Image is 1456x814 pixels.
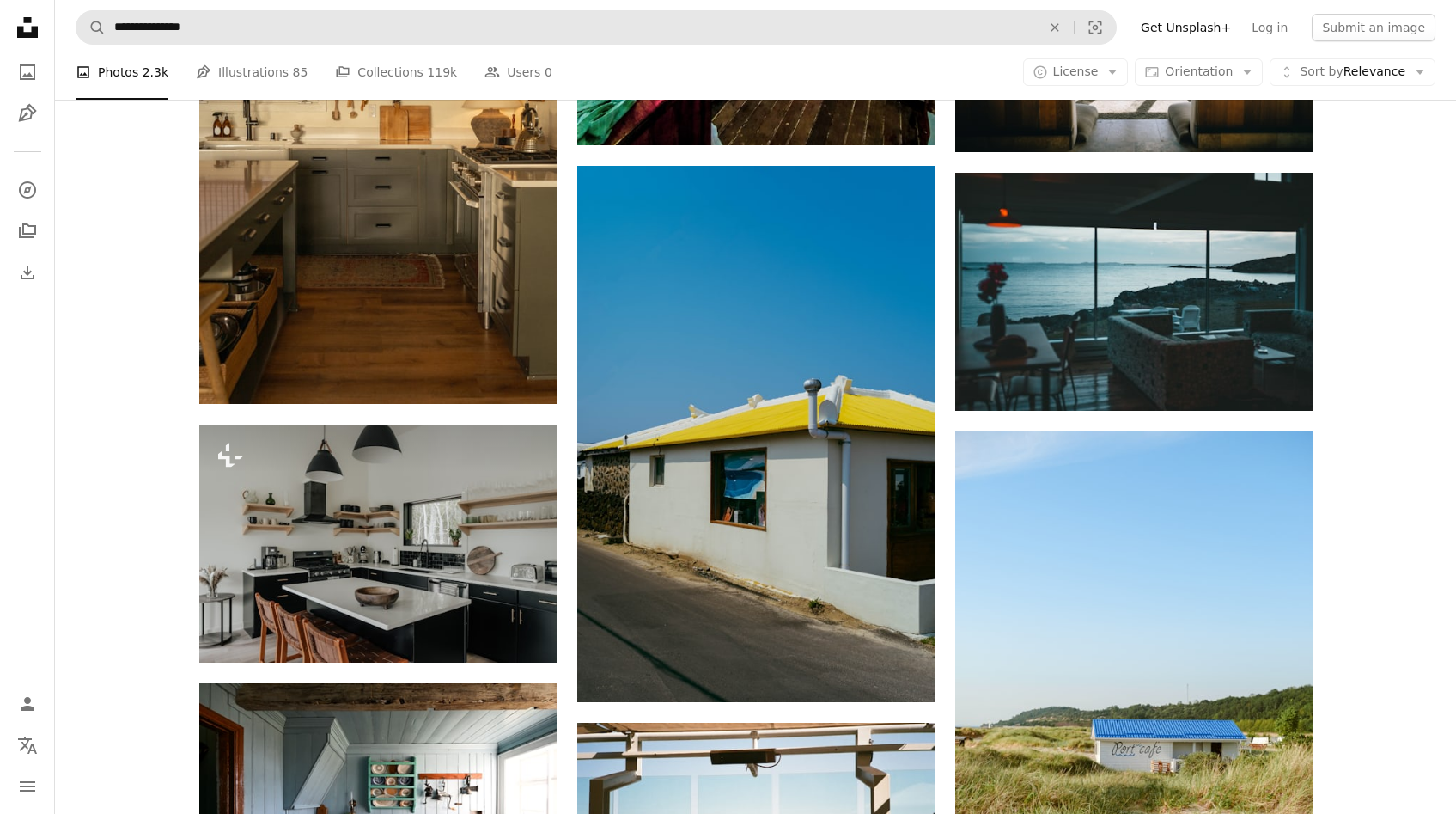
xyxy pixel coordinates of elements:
[1130,14,1241,41] a: Get Unsplash+
[196,45,308,100] a: Illustrations 85
[10,214,45,248] a: Collections
[199,794,557,810] a: An old-fashioned kitchen with rustic charm.
[199,128,557,144] a: A kitchen with a stove, sink, and cabinets
[199,536,557,551] a: A kitchen filled with lots of counter top space
[1053,64,1099,78] span: License
[1165,64,1233,78] span: Orientation
[10,173,45,207] a: Explore
[1135,58,1263,86] button: Orientation
[545,63,552,82] span: 0
[10,255,45,290] a: Download History
[1241,14,1298,41] a: Log in
[1270,58,1435,86] button: Sort byRelevance
[955,284,1313,299] a: white table and chairs near body of water during daytime
[1312,14,1435,41] button: Submit an image
[577,426,935,442] a: A white building with a yellow roof and blue sky.
[293,63,308,82] span: 85
[955,173,1313,411] img: white table and chairs near body of water during daytime
[76,10,1117,45] form: Find visuals sitewide
[1300,64,1343,78] span: Sort by
[10,55,45,89] a: Photos
[10,96,45,131] a: Illustrations
[10,728,45,762] button: Language
[1300,64,1405,81] span: Relevance
[955,692,1313,707] a: a blue roofed building sitting in the middle of a field
[427,63,457,82] span: 119k
[10,10,45,48] a: Home — Unsplash
[577,166,935,702] img: A white building with a yellow roof and blue sky.
[484,45,552,100] a: Users 0
[335,45,457,100] a: Collections 119k
[1023,58,1129,86] button: License
[199,425,557,663] img: A kitchen filled with lots of counter top space
[1036,11,1074,44] button: Clear
[10,769,45,804] button: Menu
[1075,11,1116,44] button: Visual search
[76,11,106,44] button: Search Unsplash
[10,687,45,721] a: Log in / Sign up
